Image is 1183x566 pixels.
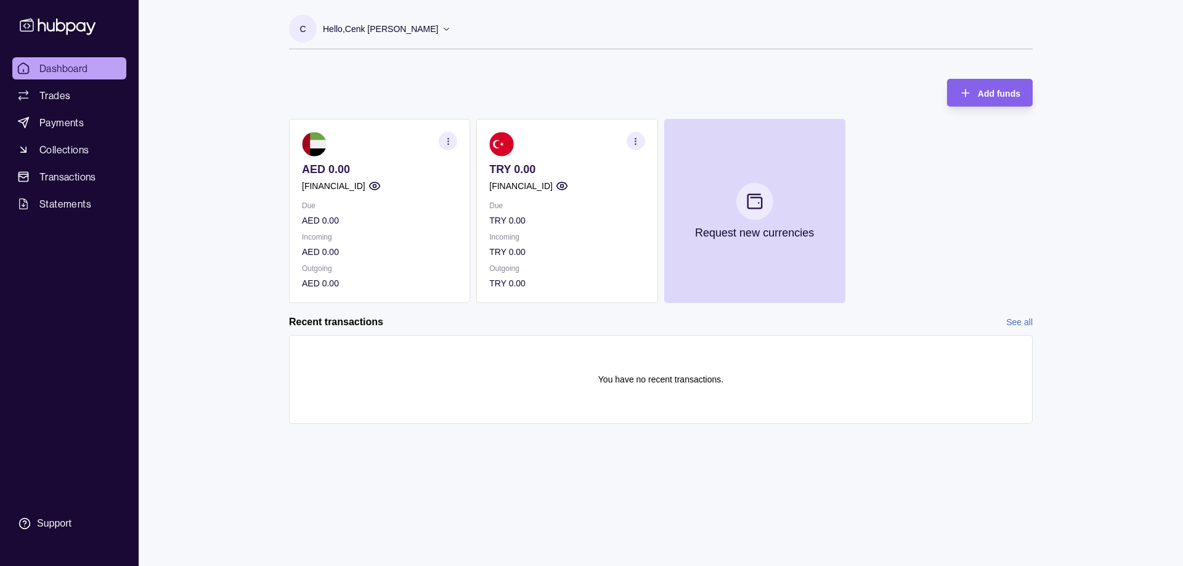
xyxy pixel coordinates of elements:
button: Request new currencies [664,119,845,303]
p: Incoming [489,230,644,244]
span: Transactions [39,169,96,184]
p: Outgoing [302,262,457,275]
p: AED 0.00 [302,245,457,259]
button: Add funds [947,79,1033,107]
p: Request new currencies [695,226,814,240]
p: AED 0.00 [302,214,457,227]
p: TRY 0.00 [489,163,644,176]
p: You have no recent transactions. [598,373,723,386]
p: C [299,22,306,36]
span: Payments [39,115,84,130]
img: ae [302,132,327,156]
p: [FINANCIAL_ID] [489,179,553,193]
p: Due [302,199,457,212]
a: Transactions [12,166,126,188]
span: Statements [39,196,91,211]
a: Dashboard [12,57,126,79]
span: Dashboard [39,61,88,76]
p: TRY 0.00 [489,214,644,227]
a: Collections [12,139,126,161]
p: Outgoing [489,262,644,275]
p: Due [489,199,644,212]
div: Support [37,517,71,530]
a: Statements [12,193,126,215]
span: Trades [39,88,70,103]
span: Add funds [978,89,1020,99]
p: TRY 0.00 [489,277,644,290]
p: TRY 0.00 [489,245,644,259]
p: AED 0.00 [302,277,457,290]
a: Payments [12,111,126,134]
p: Hello, Cenk [PERSON_NAME] [323,22,439,36]
a: See all [1006,315,1033,329]
p: AED 0.00 [302,163,457,176]
p: [FINANCIAL_ID] [302,179,365,193]
img: tr [489,132,514,156]
span: Collections [39,142,89,157]
h2: Recent transactions [289,315,383,329]
p: Incoming [302,230,457,244]
a: Trades [12,84,126,107]
a: Support [12,511,126,536]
